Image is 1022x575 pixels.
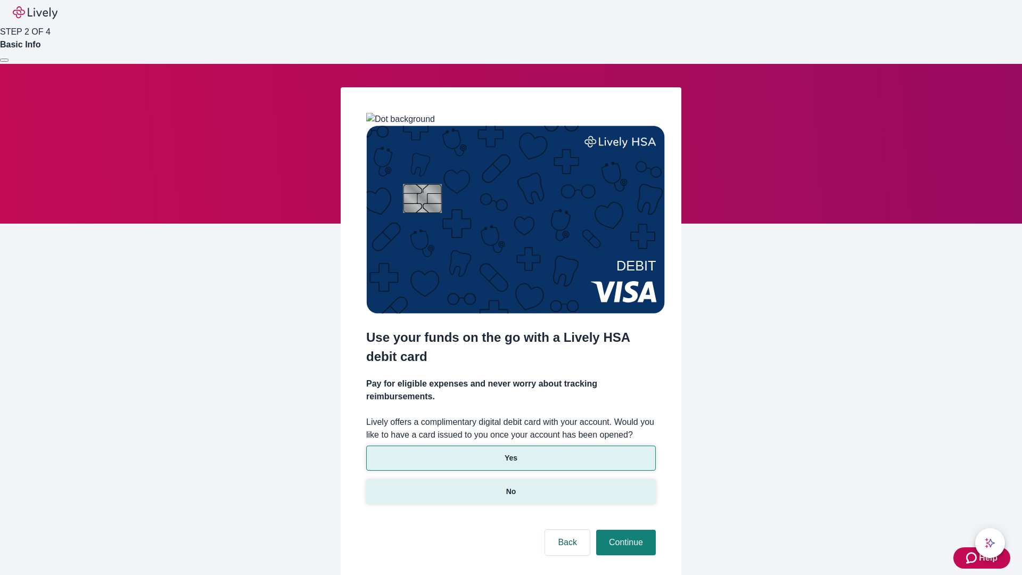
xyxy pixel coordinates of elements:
[366,416,656,441] label: Lively offers a complimentary digital debit card with your account. Would you like to have a card...
[366,377,656,403] h4: Pay for eligible expenses and never worry about tracking reimbursements.
[366,479,656,504] button: No
[953,547,1010,569] button: Zendesk support iconHelp
[985,538,995,548] svg: Lively AI Assistant
[545,530,590,555] button: Back
[506,486,516,497] p: No
[366,126,665,314] img: Debit card
[13,6,57,19] img: Lively
[966,552,979,564] svg: Zendesk support icon
[366,446,656,471] button: Yes
[366,328,656,366] h2: Use your funds on the go with a Lively HSA debit card
[979,552,998,564] span: Help
[975,528,1005,558] button: chat
[505,453,517,464] p: Yes
[596,530,656,555] button: Continue
[366,113,435,126] img: Dot background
